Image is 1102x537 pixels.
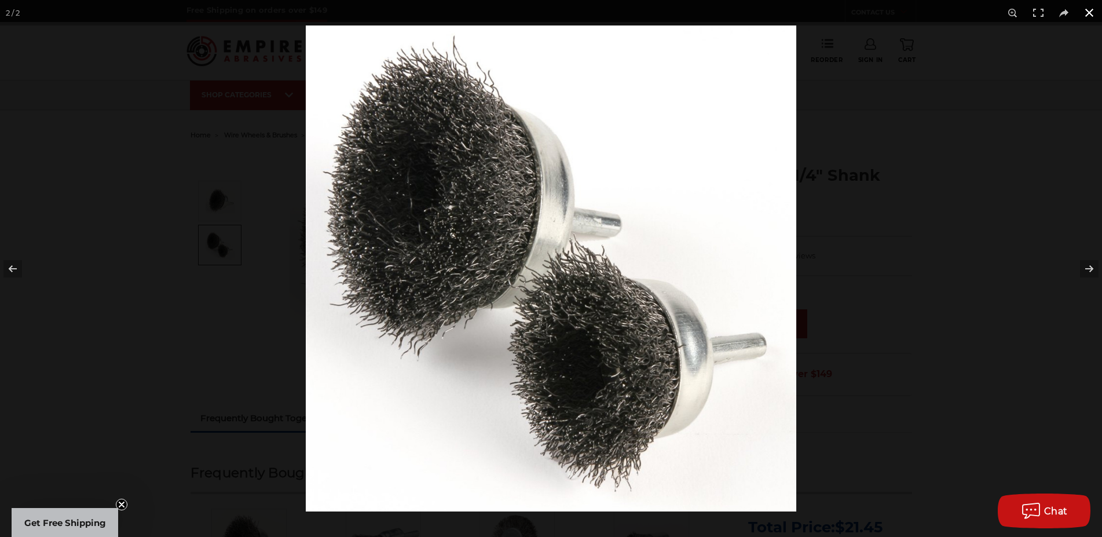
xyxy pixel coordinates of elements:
span: Chat [1044,506,1068,517]
button: Chat [998,494,1090,528]
div: Get Free ShippingClose teaser [12,508,118,537]
button: Close teaser [116,499,127,510]
span: Get Free Shipping [24,517,106,528]
button: Next (arrow right) [1061,240,1102,298]
img: Crimped_Cup_Brush_with_Shank__86319.1570196624.jpg [306,25,796,512]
